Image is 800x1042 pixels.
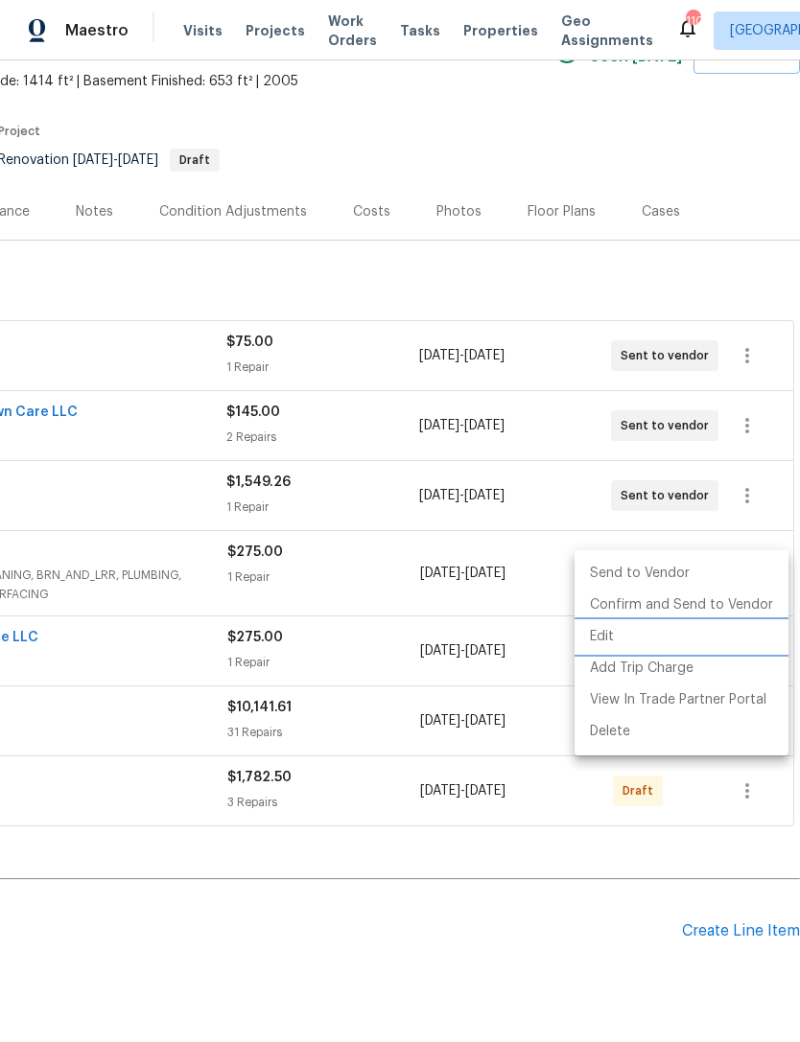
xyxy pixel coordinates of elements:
li: Edit [575,621,788,653]
li: Confirm and Send to Vendor [575,590,788,621]
li: View In Trade Partner Portal [575,684,788,716]
li: Delete [575,716,788,748]
li: Add Trip Charge [575,653,788,684]
li: Send to Vendor [575,558,788,590]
